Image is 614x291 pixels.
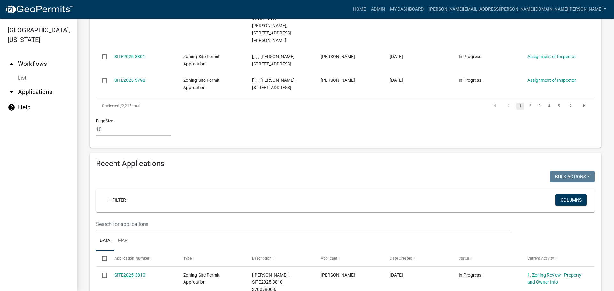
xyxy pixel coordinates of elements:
a: go to last page [579,103,591,110]
span: Description [252,256,272,261]
span: In Progress [459,78,481,83]
span: Status [459,256,470,261]
span: Date Created [390,256,412,261]
span: [Wayne Leitheiser], SITE2025-3800, 081071310, LEE FROHMAN, 27245 N LITTLE FLOYD LAKE DR [252,1,291,43]
a: [PERSON_NAME][EMAIL_ADDRESS][PERSON_NAME][DOMAIN_NAME][PERSON_NAME] [426,3,609,15]
a: 2 [526,103,534,110]
datatable-header-cell: Select [96,251,108,266]
span: In Progress [459,54,481,59]
a: 5 [555,103,563,110]
span: [], , , GUILLERMO MARROQUIN GALVEZ, 20340 CO RD 131 [252,78,295,90]
li: page 3 [535,101,544,111]
i: arrow_drop_up [8,60,15,68]
span: [], , , DANIEL JACOB, 10888 CO HWY 49 [252,54,295,66]
li: page 5 [554,101,563,111]
a: go to previous page [502,103,515,110]
datatable-header-cell: Description [246,251,315,266]
a: Admin [368,3,388,15]
a: SITE2025-3798 [114,78,145,83]
span: 08/19/2025 [390,272,403,278]
div: 2,215 total [96,98,293,114]
span: Daniel Jacob [321,54,355,59]
i: arrow_drop_down [8,88,15,96]
a: Assignment of Inspector [527,78,576,83]
li: page 2 [525,101,535,111]
datatable-header-cell: Application Number [108,251,177,266]
span: 08/15/2025 [390,54,403,59]
span: 0 selected / [102,104,122,108]
span: Zoning-Site Permit Application [183,272,220,285]
datatable-header-cell: Applicant [315,251,383,266]
a: 3 [536,103,543,110]
input: Search for applications [96,218,510,231]
a: go to next page [564,103,577,110]
a: SITE2025-3801 [114,54,145,59]
datatable-header-cell: Current Activity [521,251,590,266]
span: Zoning-Site Permit Application [183,54,220,66]
span: In Progress [459,272,481,278]
a: My Dashboard [388,3,426,15]
span: Zoning-Site Permit Application [183,78,220,90]
span: Applicant [321,256,337,261]
datatable-header-cell: Date Created [383,251,452,266]
h4: Recent Applications [96,159,595,168]
a: SITE2025-3810 [114,272,145,278]
a: Home [350,3,368,15]
a: Data [96,231,114,251]
span: David Braaten [321,272,355,278]
a: Assignment of Inspector [527,54,576,59]
datatable-header-cell: Status [453,251,521,266]
i: help [8,103,15,111]
span: Application Number [114,256,149,261]
a: 1 [516,103,524,110]
li: page 1 [516,101,525,111]
li: page 4 [544,101,554,111]
span: 08/14/2025 [390,78,403,83]
span: Current Activity [527,256,554,261]
a: 4 [545,103,553,110]
a: Map [114,231,131,251]
a: go to first page [488,103,500,110]
span: Trevor Deyo [321,78,355,83]
datatable-header-cell: Type [177,251,246,266]
button: Columns [555,194,587,206]
button: Bulk Actions [550,171,595,182]
a: + Filter [104,194,131,206]
a: 1. Zoning Review - Property and Owner Info [527,272,581,285]
span: Type [183,256,192,261]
